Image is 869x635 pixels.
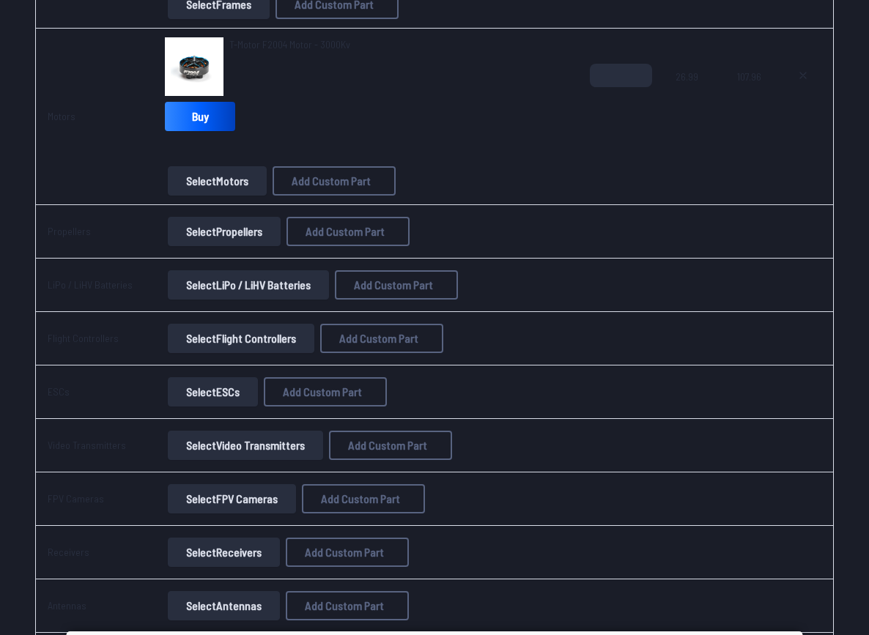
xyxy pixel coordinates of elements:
button: SelectESCs [168,377,258,406]
a: SelectLiPo / LiHV Batteries [165,270,332,300]
button: SelectVideo Transmitters [168,431,323,460]
a: SelectFlight Controllers [165,324,317,353]
a: Antennas [48,599,86,612]
a: SelectPropellers [165,217,284,246]
button: SelectReceivers [168,538,280,567]
span: Add Custom Part [306,226,385,237]
button: Add Custom Part [302,484,425,513]
button: Add Custom Part [264,377,387,406]
button: SelectMotors [168,166,267,196]
a: Buy [165,102,235,131]
span: Add Custom Part [305,600,384,612]
a: Video Transmitters [48,439,126,451]
button: SelectPropellers [168,217,281,246]
span: Add Custom Part [339,333,418,344]
span: Add Custom Part [348,439,427,451]
span: Add Custom Part [305,546,384,558]
span: 107.96 [737,64,761,134]
button: Add Custom Part [320,324,443,353]
button: Add Custom Part [335,270,458,300]
a: FPV Cameras [48,492,104,505]
button: SelectAntennas [168,591,280,620]
a: SelectAntennas [165,591,283,620]
a: SelectVideo Transmitters [165,431,326,460]
a: ESCs [48,385,70,398]
a: SelectMotors [165,166,270,196]
a: Motors [48,110,75,122]
button: SelectFPV Cameras [168,484,296,513]
button: SelectFlight Controllers [168,324,314,353]
a: SelectReceivers [165,538,283,567]
button: Add Custom Part [286,591,409,620]
span: 26.99 [676,64,714,134]
button: Add Custom Part [329,431,452,460]
a: Flight Controllers [48,332,119,344]
a: T-Motor F2004 Motor - 3000Kv [229,37,350,52]
span: Add Custom Part [321,493,400,505]
a: SelectFPV Cameras [165,484,299,513]
span: Add Custom Part [354,279,433,291]
button: Add Custom Part [273,166,396,196]
a: SelectESCs [165,377,261,406]
span: Add Custom Part [292,175,371,187]
a: Propellers [48,225,91,237]
span: T-Motor F2004 Motor - 3000Kv [229,38,350,51]
button: SelectLiPo / LiHV Batteries [168,270,329,300]
button: Add Custom Part [286,217,410,246]
img: image [165,37,223,96]
span: Add Custom Part [283,386,362,398]
button: Add Custom Part [286,538,409,567]
a: Receivers [48,546,89,558]
a: LiPo / LiHV Batteries [48,278,133,291]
